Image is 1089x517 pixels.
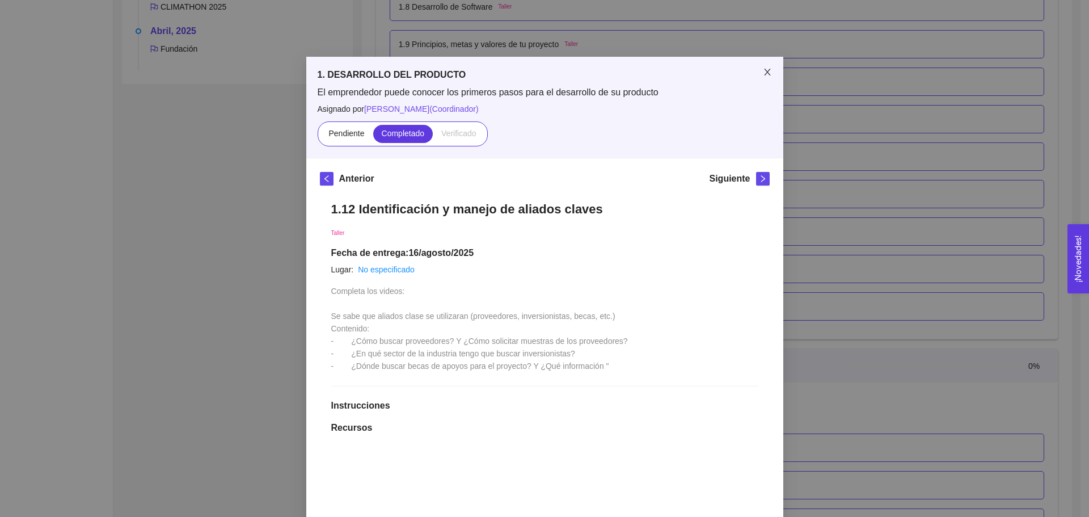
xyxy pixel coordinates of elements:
[364,104,479,114] span: [PERSON_NAME] ( Coordinador )
[331,400,758,411] h1: Instrucciones
[331,230,345,236] span: Taller
[756,172,770,186] button: right
[331,263,354,276] article: Lugar:
[382,129,425,138] span: Completado
[318,68,772,82] h5: 1. DESARROLLO DEL PRODUCTO
[763,68,772,77] span: close
[709,172,750,186] h5: Siguiente
[1067,224,1089,293] button: Open Feedback Widget
[331,422,758,434] h1: Recursos
[331,287,628,371] span: Completa los videos: Se sabe que aliados clase se utilizaran (proveedores, inversionistas, becas,...
[331,247,758,259] h1: Fecha de entrega: 16/agosto/2025
[331,201,758,217] h1: 1.12 Identificación y manejo de aliados claves
[318,103,772,115] span: Asignado por
[757,175,769,183] span: right
[328,129,364,138] span: Pendiente
[318,86,772,99] span: El emprendedor puede conocer los primeros pasos para el desarrollo de su producto
[441,129,476,138] span: Verificado
[358,265,415,274] a: No especificado
[339,172,374,186] h5: Anterior
[320,172,334,186] button: left
[320,175,333,183] span: left
[752,57,783,89] button: Close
